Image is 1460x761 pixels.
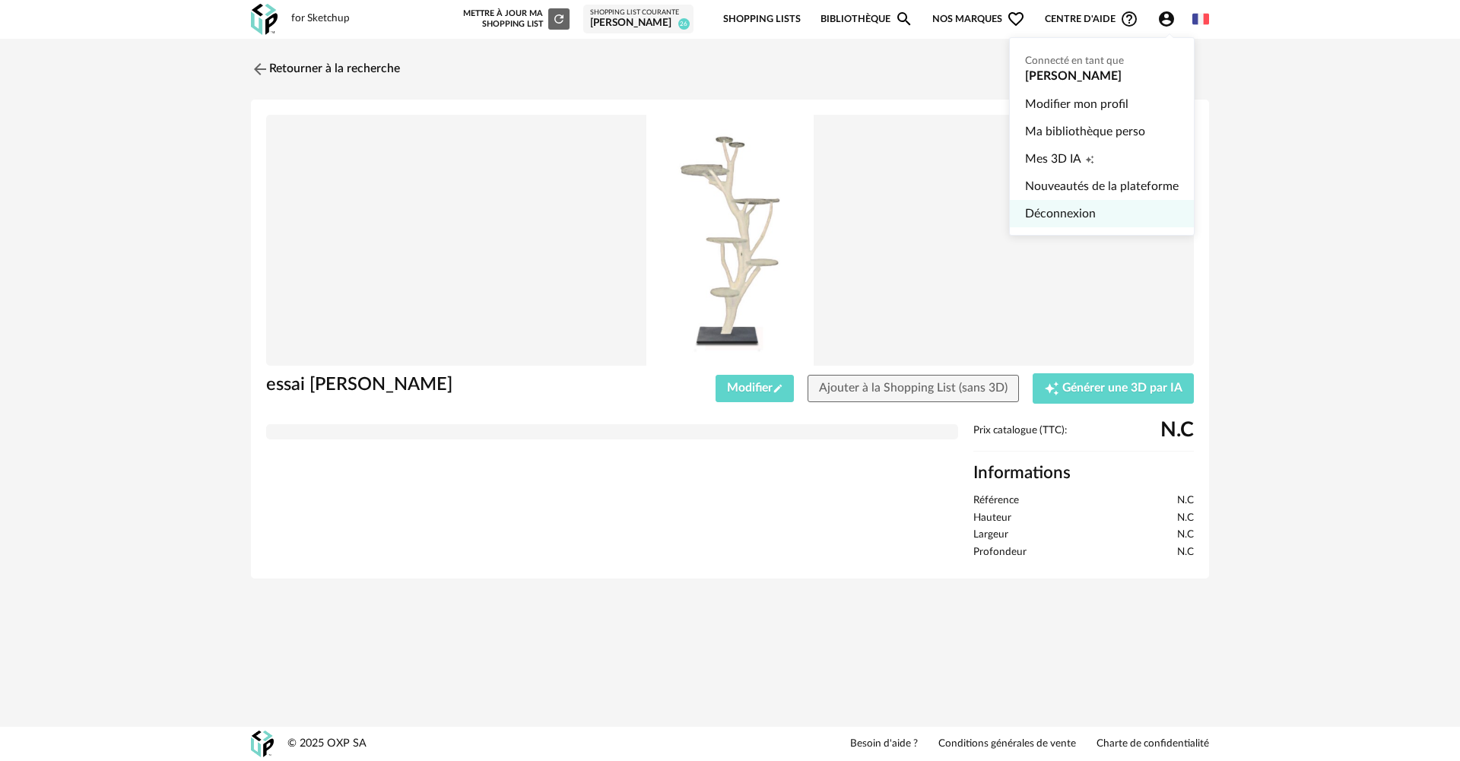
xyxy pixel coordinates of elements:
span: Creation icon [1044,381,1059,396]
span: Référence [973,494,1019,508]
span: Help Circle Outline icon [1120,10,1138,28]
a: Mes 3D IACreation icon [1025,145,1179,173]
span: N.C [1160,424,1194,436]
span: Mes 3D IA [1025,145,1081,173]
span: Account Circle icon [1157,10,1182,28]
img: OXP [251,4,278,35]
span: Hauteur [973,512,1011,525]
a: Besoin d'aide ? [850,737,918,751]
button: Ajouter à la Shopping List (sans 3D) [808,375,1019,402]
a: Conditions générales de vente [938,737,1076,751]
span: Refresh icon [552,14,566,23]
span: Magnify icon [895,10,913,28]
span: N.C [1177,528,1194,542]
span: N.C [1177,512,1194,525]
a: Modifier mon profil [1025,90,1179,118]
span: Ajouter à la Shopping List (sans 3D) [819,382,1008,394]
img: OXP [251,731,274,757]
span: Modifier [727,382,783,394]
a: Shopping Lists [723,2,801,37]
a: Déconnexion [1025,200,1179,227]
a: Shopping List courante [PERSON_NAME] 26 [590,8,687,30]
div: Prix catalogue (TTC): [973,424,1194,452]
img: svg+xml;base64,PHN2ZyB3aWR0aD0iMjQiIGhlaWdodD0iMjQiIHZpZXdCb3g9IjAgMCAyNCAyNCIgZmlsbD0ibm9uZSIgeG... [251,60,269,78]
span: Pencil icon [773,382,783,394]
img: Product pack shot [266,115,1194,366]
div: for Sketchup [291,12,350,26]
button: Creation icon Générer une 3D par IA [1033,373,1194,404]
span: Profondeur [973,546,1027,560]
span: N.C [1177,494,1194,508]
a: Charte de confidentialité [1097,737,1209,751]
div: Mettre à jour ma Shopping List [460,8,570,30]
span: Centre d'aideHelp Circle Outline icon [1045,10,1138,28]
span: Account Circle icon [1157,10,1176,28]
div: Shopping List courante [590,8,687,17]
h1: essai [PERSON_NAME] [266,373,644,397]
a: Nouveautés de la plateforme [1025,173,1179,200]
span: Heart Outline icon [1007,10,1025,28]
a: Ma bibliothèque perso [1025,118,1179,145]
div: [PERSON_NAME] [590,17,687,30]
span: Générer une 3D par IA [1062,382,1182,395]
img: fr [1192,11,1209,27]
a: Retourner à la recherche [251,52,400,86]
h2: Informations [973,462,1194,484]
a: BibliothèqueMagnify icon [820,2,913,37]
button: ModifierPencil icon [716,375,795,402]
span: Largeur [973,528,1008,542]
div: © 2025 OXP SA [287,737,367,751]
span: Creation icon [1085,145,1094,173]
span: N.C [1177,546,1194,560]
span: 26 [678,18,690,30]
span: Nos marques [932,2,1025,37]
